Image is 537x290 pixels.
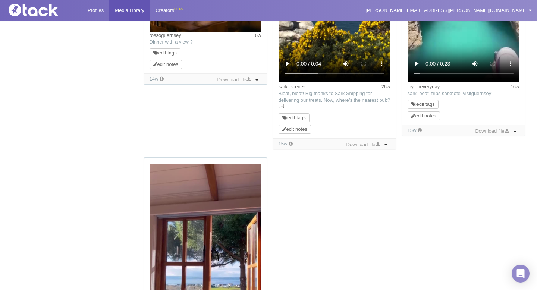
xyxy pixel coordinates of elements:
[279,103,390,109] a: […]
[511,83,519,90] time: Posted: 18/06/2025, 15:50:05
[174,5,183,13] div: BETA
[411,101,435,107] a: edit tags
[381,83,390,90] time: Posted: 08/04/2025, 11:42:41
[408,127,417,133] time: Added: 20/06/2025, 14:40:59
[150,32,181,38] a: rossoguernsey
[282,126,307,132] a: edit notes
[282,115,306,120] a: edit tags
[150,76,158,82] time: Added: 30/06/2025, 15:44:13
[512,265,530,283] div: Open Intercom Messenger
[252,32,261,39] time: Posted: 18/06/2025, 12:16:16
[473,127,511,135] a: Download file
[150,39,193,45] span: Dinner with a view ?
[279,141,288,146] time: Added: 20/06/2025, 14:40:59
[408,84,440,89] a: joy_ineveryday
[6,4,80,16] img: Tack
[344,141,381,149] a: Download file
[153,50,177,56] a: edit tags
[279,84,306,89] a: sark_scenes
[408,91,492,96] span: sark_boat_trips sarkhotel visitguernsey
[279,91,390,116] span: Bleat, bleat! Big thanks to Sark Shipping for delivering our treats. Now, where’s the nearest pub...
[153,62,178,67] a: edit notes
[215,76,252,84] a: Download file
[411,113,436,119] a: edit notes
